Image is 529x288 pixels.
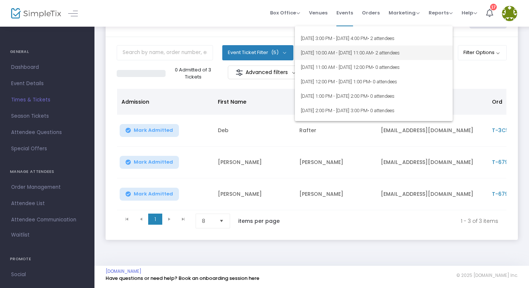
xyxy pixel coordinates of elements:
[373,50,400,56] span: • 2 attendees
[301,118,447,132] span: [DATE] 3:00 PM - [DATE] 4:00 PM
[370,79,397,84] span: • 0 attendees
[367,108,395,113] span: • 0 attendees
[373,64,400,70] span: • 0 attendees
[301,31,447,46] span: [DATE] 3:00 PM - [DATE] 4:00 PM
[367,93,395,99] span: • 0 attendees
[301,89,447,103] span: [DATE] 1:00 PM - [DATE] 2:00 PM
[301,103,447,118] span: [DATE] 2:00 PM - [DATE] 3:00 PM
[301,46,447,60] span: [DATE] 10:00 AM - [DATE] 11:00 AM
[367,36,395,41] span: • 2 attendees
[301,74,447,89] span: [DATE] 12:00 PM - [DATE] 1:00 PM
[301,60,447,74] span: [DATE] 11:00 AM - [DATE] 12:00 PM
